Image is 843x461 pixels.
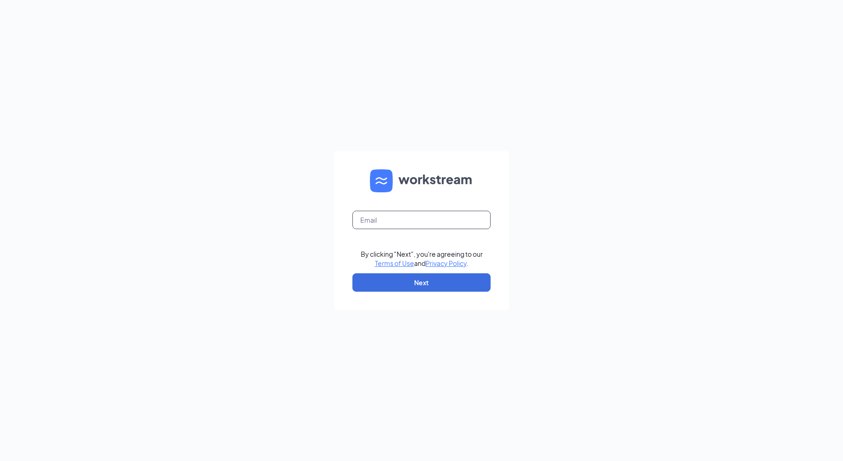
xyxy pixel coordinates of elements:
a: Privacy Policy [426,259,467,267]
button: Next [352,273,491,292]
input: Email [352,211,491,229]
div: By clicking "Next", you're agreeing to our and . [361,249,483,268]
img: WS logo and Workstream text [370,169,473,192]
a: Terms of Use [375,259,414,267]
